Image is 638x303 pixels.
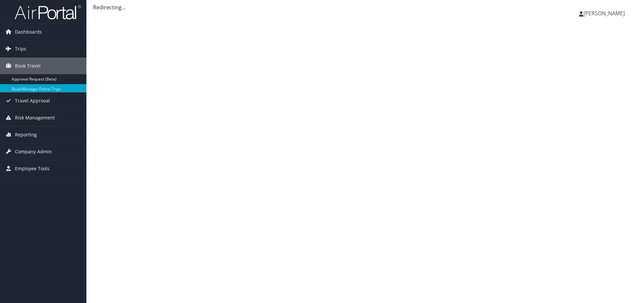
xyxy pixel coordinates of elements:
span: [PERSON_NAME] [584,10,625,17]
span: Reporting [15,126,37,143]
div: Redirecting... [93,3,631,11]
span: Dashboards [15,24,42,40]
span: Travel Approval [15,92,50,109]
span: Trips [15,41,26,57]
span: Company Admin [15,143,52,160]
span: Book Travel [15,58,41,74]
a: [PERSON_NAME] [579,3,631,23]
img: airportal-logo.png [15,4,81,20]
span: Risk Management [15,109,55,126]
span: Employee Tools [15,160,50,177]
